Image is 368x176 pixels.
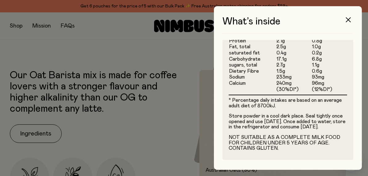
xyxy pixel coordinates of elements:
span: Sodium [229,75,245,79]
span: sugars, total [229,62,257,67]
td: 0.8g [312,38,347,44]
td: 17.1g [276,56,312,62]
td: 1.5g [276,68,312,75]
td: (12%DI*) [312,87,347,95]
td: 233mg [276,74,312,80]
td: 2.1g [276,38,312,44]
td: 2.7g [276,62,312,68]
td: 1.1g [312,62,347,68]
p: NOT SUITABLE AS A COMPLETE MILK FOOD FOR CHILDREN UNDER 5 YEARS OF AGE. CONTAINS GLUTEN. [229,135,347,151]
td: 0.2g [312,50,347,56]
p: * Percentage daily intakes are based on an average adult diet of 8700kJ. [229,98,347,109]
td: 0.6g [312,68,347,75]
p: Store powder in a cool dark place. Seal tightly once opened and use [DATE]. Once added to water, ... [229,114,347,130]
span: Protein [229,38,246,43]
span: Dietary Fibre [229,69,259,74]
td: 0.4g [276,50,312,56]
h3: What’s inside [223,16,353,34]
span: Fat, total [229,44,250,49]
span: Calcium [229,81,246,86]
span: Carbohydrate [229,57,260,62]
span: saturated fat [229,50,260,55]
td: 93mg [312,74,347,80]
td: 96mg [312,80,347,87]
td: 2.5g [276,44,312,50]
td: 1.0g [312,44,347,50]
td: (30%DI*) [276,87,312,95]
td: 6.8g [312,56,347,62]
td: 240mg [276,80,312,87]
